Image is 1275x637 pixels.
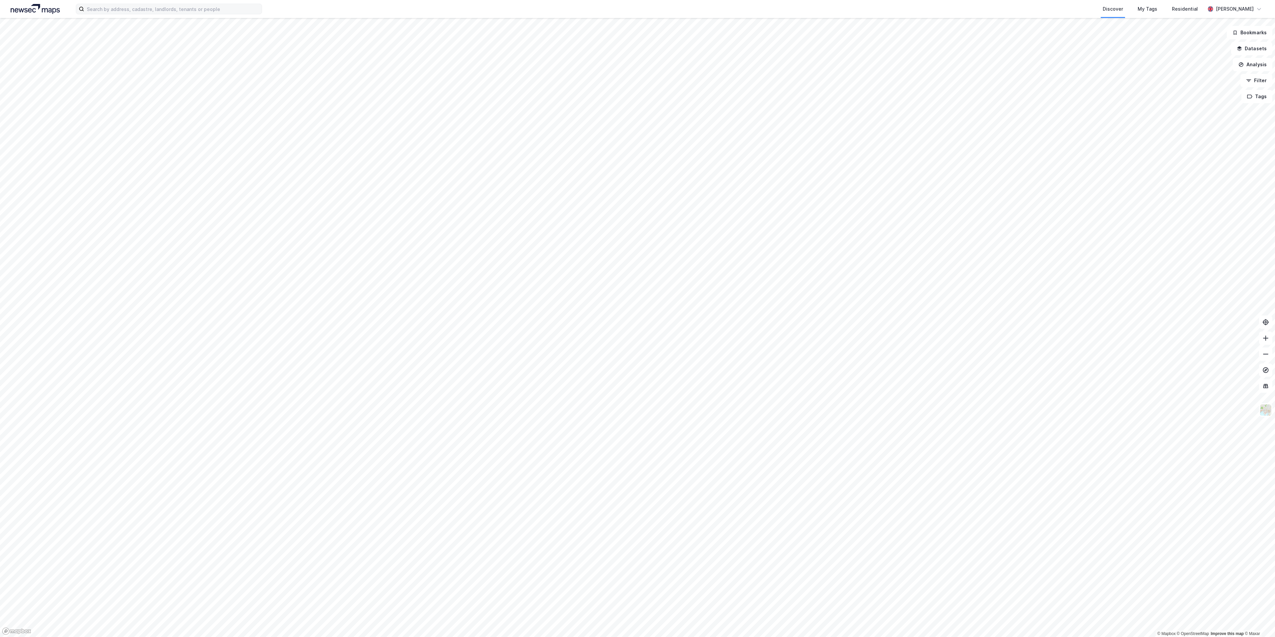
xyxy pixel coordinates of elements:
[84,4,262,14] input: Search by address, cadastre, landlords, tenants or people
[1216,5,1254,13] div: [PERSON_NAME]
[1233,58,1272,71] button: Analysis
[1211,631,1244,636] a: Improve this map
[1172,5,1198,13] div: Residential
[1138,5,1157,13] div: My Tags
[1242,605,1275,637] iframe: Chat Widget
[1231,42,1272,55] button: Datasets
[2,627,31,635] a: Mapbox homepage
[1259,404,1272,416] img: Z
[1177,631,1209,636] a: OpenStreetMap
[1240,74,1272,87] button: Filter
[11,4,60,14] img: logo.a4113a55bc3d86da70a041830d287a7e.svg
[1227,26,1272,39] button: Bookmarks
[1103,5,1123,13] div: Discover
[1157,631,1176,636] a: Mapbox
[1241,90,1272,103] button: Tags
